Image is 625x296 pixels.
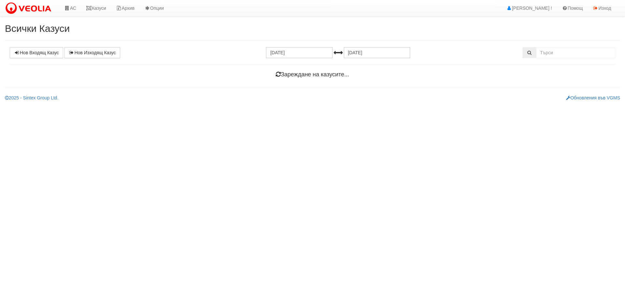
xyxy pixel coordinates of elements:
a: Обновления във VGMS [566,95,620,100]
a: 2025 - Sintex Group Ltd. [5,95,59,100]
input: Търсене по Идентификатор, Бл/Вх/Ап, Тип, Описание, Моб. Номер, Имейл, Файл, Коментар, [536,47,615,58]
img: VeoliaLogo.png [5,2,54,15]
h4: Зареждане на казусите... [10,71,615,78]
a: Нов Входящ Казус [10,47,63,58]
a: Нов Изходящ Казус [64,47,120,58]
h2: Всички Казуси [5,23,620,34]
